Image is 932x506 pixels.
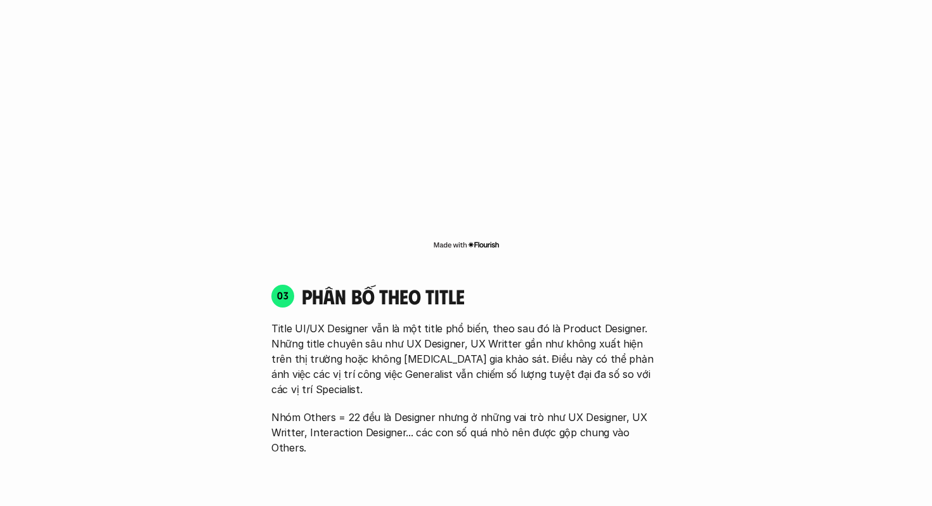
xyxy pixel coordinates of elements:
h4: phân bố theo title [302,284,661,308]
p: Nhóm Others = 22 đều là Designer nhưng ở những vai trò như UX Designer, UX Writter, Interaction D... [271,410,661,455]
p: Title UI/UX Designer vẫn là một title phổ biến, theo sau đó là Product Designer. Những title chuy... [271,321,661,397]
img: Made with Flourish [433,240,500,250]
p: 03 [277,290,289,301]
